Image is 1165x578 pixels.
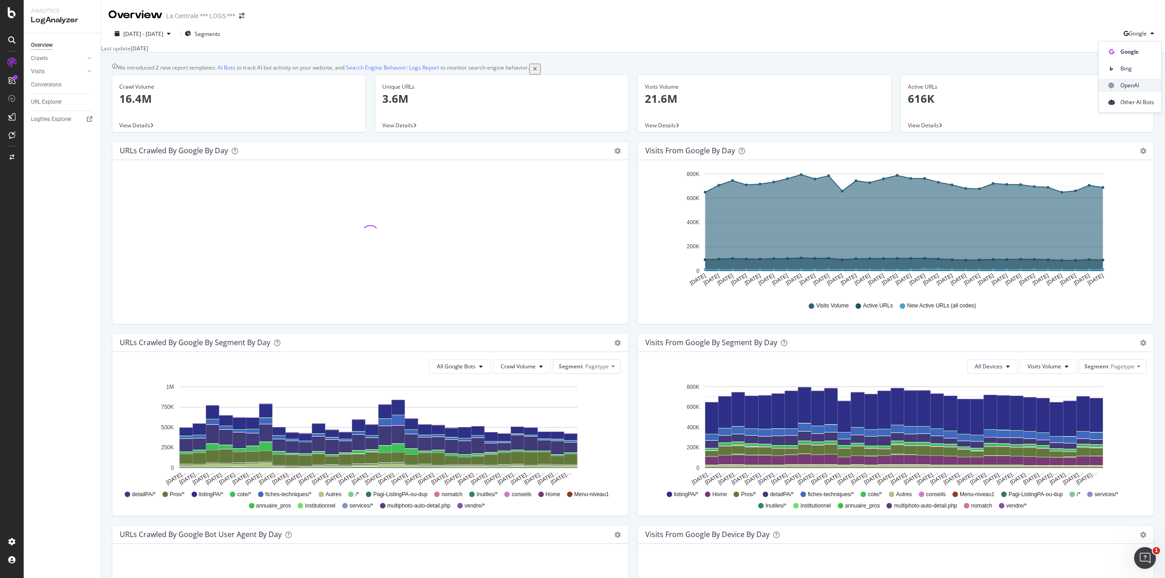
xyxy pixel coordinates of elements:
div: [DATE] [131,45,148,52]
span: Bing [1120,65,1154,73]
svg: A chart. [645,167,1143,294]
div: Visits From Google By Device By Day [645,530,770,539]
text: [DATE] [1004,272,1023,286]
text: [DATE] [1045,272,1064,286]
div: Overview [31,40,53,50]
span: listingPA/* [674,491,699,498]
text: [DATE] [1032,272,1050,286]
span: Pagetype [1111,362,1135,370]
span: All Google Bots [437,362,476,370]
span: 1 [1153,547,1160,554]
text: 800K [687,383,699,390]
text: [DATE] [798,272,816,286]
div: Unique URLs [382,83,622,91]
span: Pagi-ListingPA-ou-dup [1008,491,1063,498]
div: URL Explorer [31,97,62,107]
div: gear [1140,340,1146,346]
text: [DATE] [881,272,899,286]
span: Google [1120,48,1154,56]
span: View Details [382,121,413,129]
div: We introduced 2 new report templates: to track AI bot activity on your website, and to monitor se... [117,64,529,74]
button: Google [1124,26,1158,41]
text: [DATE] [703,272,721,286]
text: [DATE] [894,272,912,286]
div: Visits Volume [645,83,884,91]
span: Pagetype [585,362,609,370]
a: Logfiles Explorer [31,115,94,124]
button: close banner [529,64,541,74]
span: Visits Volume [816,302,849,310]
a: Conversions [31,80,94,90]
span: vendre/* [465,502,485,510]
a: URL Explorer [31,97,94,107]
svg: A chart. [645,381,1143,487]
span: Autres [326,491,342,498]
button: Visits Volume [1020,359,1076,374]
span: [DATE] - [DATE] [123,30,163,38]
div: gear [614,532,621,538]
text: [DATE] [867,272,885,286]
text: 0 [696,464,699,471]
span: multiphoto-auto-detail.php [894,502,957,510]
div: Conversions [31,80,61,90]
span: services/* [349,502,373,510]
span: vendre/* [1006,502,1027,510]
text: [DATE] [990,272,1008,286]
span: OpenAI [1120,81,1154,90]
div: Analytics [31,7,93,15]
text: [DATE] [949,272,967,286]
text: [DATE] [977,272,995,286]
span: Pros/* [741,491,756,498]
text: [DATE] [785,272,803,286]
span: listingPA/* [199,491,223,498]
span: View Details [645,121,676,129]
button: Segments [185,26,220,41]
span: Active URLs [863,302,893,310]
a: AI Bots [218,64,235,71]
span: Segment [1084,362,1109,370]
span: Visits Volume [1028,362,1061,370]
div: arrow-right-arrow-left [239,13,244,19]
div: Active URLs [908,83,1147,91]
span: Menu-niveau1 [574,491,609,498]
span: multiphoto-auto-detail.php [387,502,451,510]
span: Inutiles/* [765,502,786,510]
text: 200K [687,243,699,250]
button: [DATE] - [DATE] [108,30,177,38]
span: Pros/* [170,491,185,498]
text: 800K [687,171,699,177]
span: nomatch [441,491,462,498]
div: URLs Crawled by Google by day [120,146,228,155]
div: Logfiles Explorer [31,115,71,124]
span: All Devices [975,362,1003,370]
text: 750K [161,404,174,410]
text: [DATE] [826,272,844,286]
text: 0 [171,464,174,471]
div: Crawl Volume [119,83,359,91]
span: Other AI Bots [1120,98,1154,106]
div: Crawls [31,54,48,63]
div: gear [614,340,621,346]
span: New Active URLs (all codes) [907,302,976,310]
span: View Details [908,121,939,129]
text: [DATE] [963,272,981,286]
span: conseils [512,491,531,498]
text: [DATE] [757,272,775,286]
button: All Google Bots [429,359,491,374]
span: Home [546,491,560,498]
p: 616K [908,91,1147,106]
a: Crawls [31,54,85,63]
svg: A chart. [120,381,618,487]
text: 400K [687,424,699,430]
span: View Details [119,121,150,129]
text: [DATE] [1018,272,1036,286]
text: 600K [687,195,699,201]
text: [DATE] [1059,272,1077,286]
span: Google [1129,30,1147,37]
span: detailPA/* [770,491,794,498]
a: Visits [31,67,85,76]
div: gear [1140,532,1146,538]
text: 1M [166,383,174,390]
